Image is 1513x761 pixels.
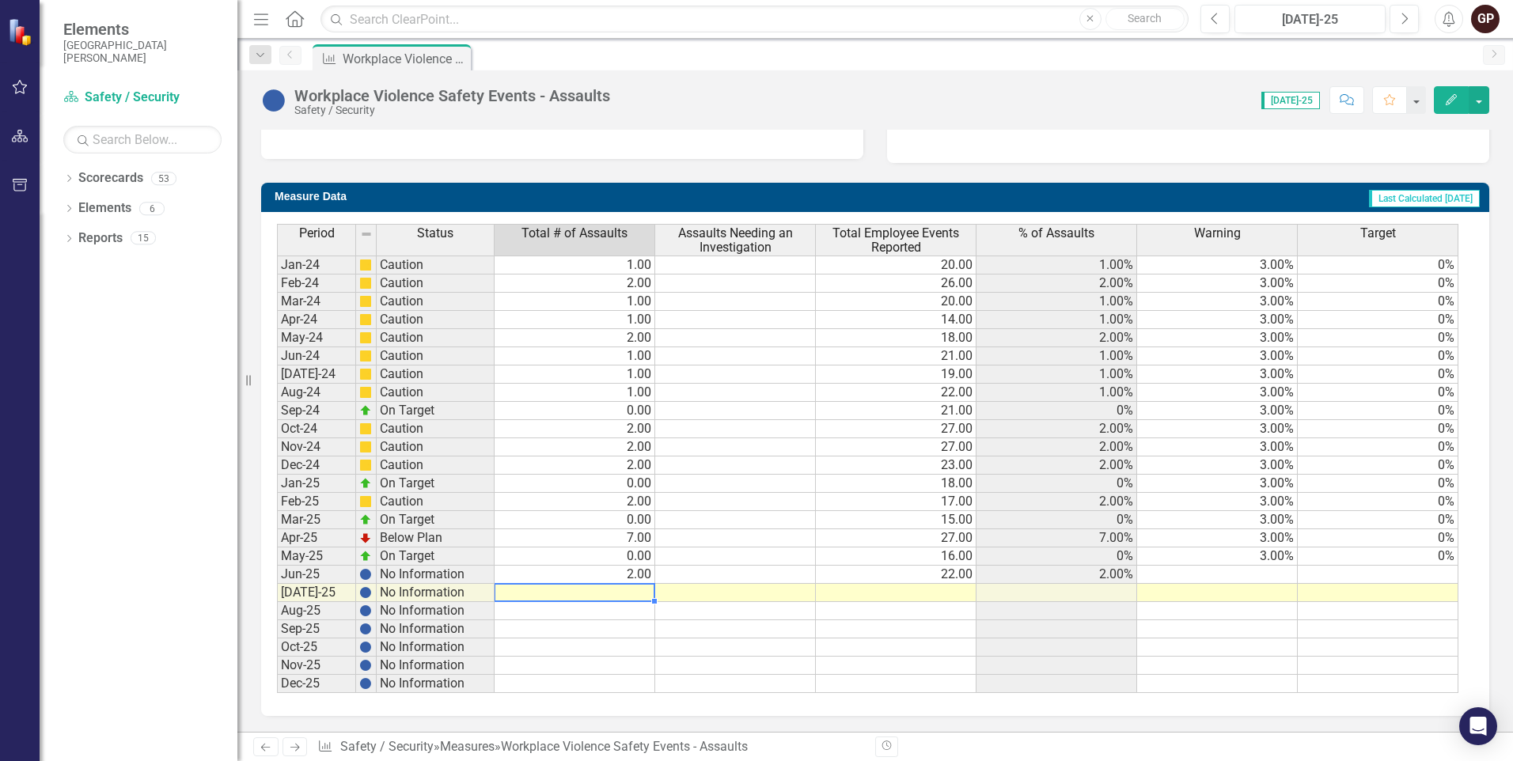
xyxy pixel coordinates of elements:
img: BgCOk07PiH71IgAAAABJRU5ErkJggg== [359,568,372,581]
td: Feb-24 [277,274,356,293]
td: [DATE]-24 [277,365,356,384]
td: 3.00% [1137,438,1298,456]
td: 2.00 [495,329,655,347]
img: cBAA0RP0Y6D5n+AAAAAElFTkSuQmCC [359,459,372,471]
td: 0% [1298,384,1458,402]
div: Open Intercom Messenger [1459,707,1497,745]
div: » » [317,738,863,756]
td: 0% [976,475,1137,493]
td: Caution [377,347,495,365]
img: TnMDeAgwAPMxUmUi88jYAAAAAElFTkSuQmCC [359,532,372,544]
img: BgCOk07PiH71IgAAAABJRU5ErkJggg== [359,659,372,672]
td: No Information [377,638,495,657]
a: Scorecards [78,169,143,187]
td: 3.00% [1137,347,1298,365]
td: 0.00 [495,547,655,566]
input: Search Below... [63,126,222,153]
td: Aug-25 [277,602,356,620]
div: Workplace Violence Safety Events - Assaults [501,739,748,754]
img: BgCOk07PiH71IgAAAABJRU5ErkJggg== [359,641,372,653]
td: 3.00% [1137,365,1298,384]
td: 3.00% [1137,274,1298,293]
img: cBAA0RP0Y6D5n+AAAAAElFTkSuQmCC [359,277,372,290]
td: 2.00% [976,566,1137,584]
td: 1.00 [495,365,655,384]
div: 15 [131,232,156,245]
td: 1.00 [495,347,655,365]
td: Jan-25 [277,475,356,493]
td: Jun-24 [277,347,356,365]
img: ClearPoint Strategy [8,17,36,46]
td: Caution [377,420,495,438]
a: Measures [440,739,495,754]
div: Safety / Security [294,104,610,116]
div: 53 [151,172,176,185]
td: Caution [377,274,495,293]
div: [DATE]-25 [1240,10,1380,29]
td: 18.00 [816,329,976,347]
td: 17.00 [816,493,976,511]
td: On Target [377,475,495,493]
td: Apr-25 [277,529,356,547]
td: Nov-25 [277,657,356,675]
img: cBAA0RP0Y6D5n+AAAAAElFTkSuQmCC [359,313,372,326]
td: 1.00% [976,256,1137,274]
td: 2.00 [495,420,655,438]
td: 3.00% [1137,329,1298,347]
td: Caution [377,493,495,511]
td: 0.00 [495,402,655,420]
input: Search ClearPoint... [320,6,1189,33]
div: 6 [139,202,165,215]
td: Oct-25 [277,638,356,657]
td: 3.00% [1137,384,1298,402]
td: 3.00% [1137,456,1298,475]
a: Elements [78,199,131,218]
td: 1.00 [495,384,655,402]
td: 0% [1298,329,1458,347]
td: 0.00 [495,475,655,493]
td: 0% [976,547,1137,566]
td: 16.00 [816,547,976,566]
td: 2.00% [976,438,1137,456]
button: [DATE]-25 [1234,5,1386,33]
td: 0% [1298,256,1458,274]
td: 3.00% [1137,493,1298,511]
td: 3.00% [1137,547,1298,566]
td: 1.00% [976,384,1137,402]
td: May-25 [277,547,356,566]
td: 2.00% [976,329,1137,347]
td: Caution [377,384,495,402]
td: 1.00 [495,311,655,329]
td: 3.00% [1137,420,1298,438]
td: 0% [1298,420,1458,438]
td: 21.00 [816,347,976,365]
td: 20.00 [816,256,976,274]
td: No Information [377,602,495,620]
img: cBAA0RP0Y6D5n+AAAAAElFTkSuQmCC [359,259,372,271]
a: Reports [78,229,123,248]
td: Caution [377,256,495,274]
td: Caution [377,438,495,456]
td: 3.00% [1137,529,1298,547]
td: 0% [976,511,1137,529]
td: 0% [976,402,1137,420]
span: % of Assaults [1018,226,1094,240]
span: Total Employee Events Reported [819,226,973,254]
td: Mar-25 [277,511,356,529]
td: 0.00 [495,511,655,529]
td: 0% [1298,456,1458,475]
img: No Information [261,88,286,113]
span: Elements [63,20,222,39]
td: 1.00 [495,293,655,311]
td: 2.00% [976,420,1137,438]
td: 2.00% [976,274,1137,293]
span: Search [1128,12,1162,25]
img: cBAA0RP0Y6D5n+AAAAAElFTkSuQmCC [359,422,372,435]
span: Warning [1194,226,1241,240]
td: 0% [1298,402,1458,420]
span: [DATE]-25 [1261,92,1320,109]
div: Workplace Violence Safety Events - Assaults [343,49,467,69]
td: Oct-24 [277,420,356,438]
button: GP [1471,5,1500,33]
td: 0% [1298,311,1458,329]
